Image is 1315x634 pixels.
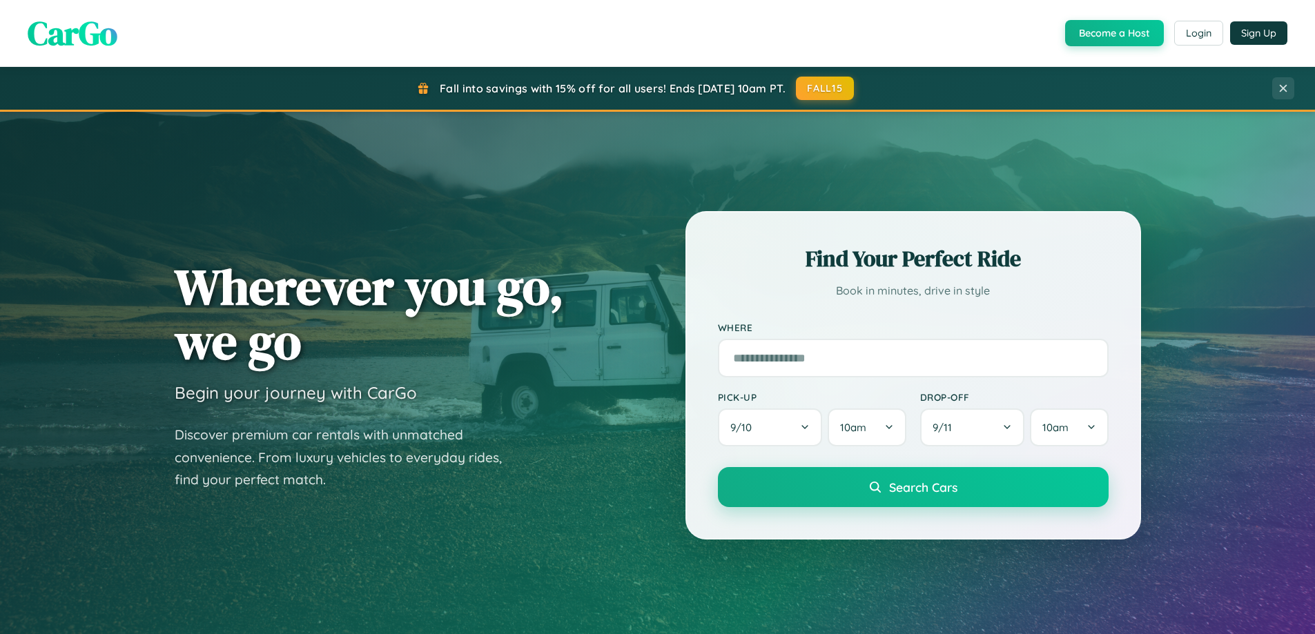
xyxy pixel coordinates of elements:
[175,259,564,368] h1: Wherever you go, we go
[933,421,959,434] span: 9 / 11
[718,408,823,446] button: 9/10
[28,10,117,56] span: CarGo
[1230,21,1287,45] button: Sign Up
[175,382,417,403] h3: Begin your journey with CarGo
[718,281,1109,301] p: Book in minutes, drive in style
[920,408,1025,446] button: 9/11
[1042,421,1069,434] span: 10am
[1030,408,1108,446] button: 10am
[920,391,1109,403] label: Drop-off
[1174,21,1223,46] button: Login
[1065,20,1164,46] button: Become a Host
[718,321,1109,333] label: Where
[175,424,520,491] p: Discover premium car rentals with unmatched convenience. From luxury vehicles to everyday rides, ...
[718,467,1109,507] button: Search Cars
[796,77,854,100] button: FALL15
[889,479,957,495] span: Search Cars
[828,408,906,446] button: 10am
[730,421,759,434] span: 9 / 10
[840,421,866,434] span: 10am
[718,391,906,403] label: Pick-up
[718,244,1109,274] h2: Find Your Perfect Ride
[440,81,786,95] span: Fall into savings with 15% off for all users! Ends [DATE] 10am PT.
